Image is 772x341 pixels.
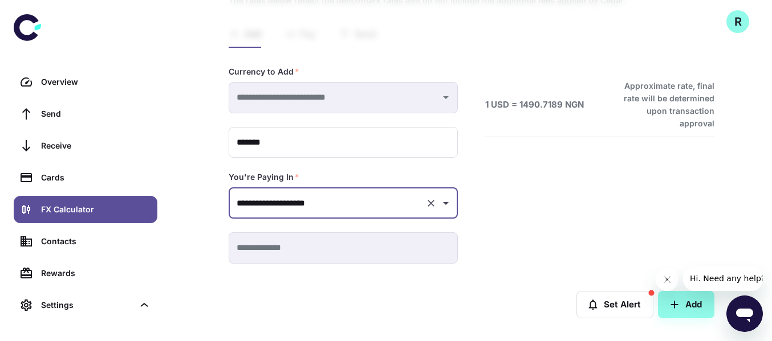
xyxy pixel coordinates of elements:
label: You're Paying In [229,171,299,183]
a: FX Calculator [14,196,157,223]
div: Settings [41,299,133,311]
a: Rewards [14,260,157,287]
label: Currency to Add [229,66,299,77]
div: Rewards [41,267,151,280]
button: Set Alert [576,291,653,318]
div: Send [41,108,151,120]
h6: Approximate rate, final rate will be determined upon transaction approval [611,80,714,130]
iframe: Button to launch messaging window [726,295,763,332]
iframe: Close message [656,268,678,291]
button: Clear [423,195,439,211]
span: Hi. Need any help? [7,8,82,17]
iframe: Message from company [683,266,763,291]
a: Overview [14,68,157,96]
div: Contacts [41,235,151,248]
a: Receive [14,132,157,159]
a: Contacts [14,228,157,255]
button: Add [658,291,714,318]
div: Overview [41,76,151,88]
div: Settings [14,291,157,319]
button: R [726,10,749,33]
div: Receive [41,139,151,152]
button: Open [438,195,454,211]
a: Cards [14,164,157,191]
div: Cards [41,171,151,184]
h6: 1 USD = 1490.7189 NGN [485,98,584,112]
div: FX Calculator [41,203,151,216]
a: Send [14,100,157,128]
